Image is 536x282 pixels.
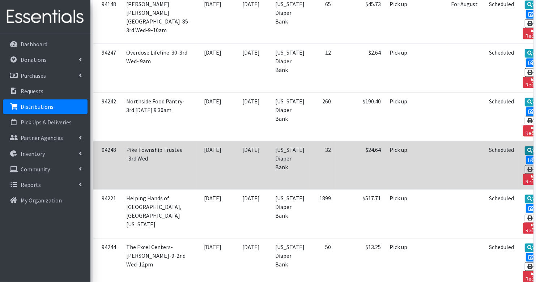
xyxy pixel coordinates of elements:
[3,115,88,129] a: Pick Ups & Deliveries
[309,189,336,238] td: 1899
[485,44,519,92] td: Scheduled
[485,141,519,189] td: Scheduled
[271,92,309,141] td: [US_STATE] Diaper Bank
[3,193,88,208] a: My Organization
[122,44,195,92] td: Overdose Lifeline-30-3rd Wed- 9am
[271,189,309,238] td: [US_STATE] Diaper Bank
[271,44,309,92] td: [US_STATE] Diaper Bank
[21,166,50,173] p: Community
[336,92,386,141] td: $190.40
[195,189,231,238] td: [DATE]
[231,141,271,189] td: [DATE]
[195,92,231,141] td: [DATE]
[386,189,416,238] td: Pick up
[21,119,72,126] p: Pick Ups & Deliveries
[21,181,41,188] p: Reports
[3,178,88,192] a: Reports
[3,37,88,51] a: Dashboard
[3,146,88,161] a: Inventory
[3,162,88,176] a: Community
[271,141,309,189] td: [US_STATE] Diaper Bank
[21,40,47,48] p: Dashboard
[21,72,46,79] p: Purchases
[386,141,416,189] td: Pick up
[93,141,122,189] td: 94248
[309,92,336,141] td: 260
[21,134,63,141] p: Partner Agencies
[93,92,122,141] td: 94242
[122,92,195,141] td: Northside Food Pantry- 3rd [DATE] 9:30am
[21,197,62,204] p: My Organization
[195,44,231,92] td: [DATE]
[336,141,386,189] td: $24.64
[386,44,416,92] td: Pick up
[336,189,386,238] td: $517.71
[122,189,195,238] td: Helping Hands of [GEOGRAPHIC_DATA], [GEOGRAPHIC_DATA] [US_STATE]
[93,189,122,238] td: 94221
[231,92,271,141] td: [DATE]
[485,189,519,238] td: Scheduled
[3,52,88,67] a: Donations
[21,150,45,157] p: Inventory
[231,44,271,92] td: [DATE]
[3,5,88,29] img: HumanEssentials
[3,99,88,114] a: Distributions
[21,56,47,63] p: Donations
[122,141,195,189] td: Pike Township Trustee -3rd Wed
[195,141,231,189] td: [DATE]
[309,44,336,92] td: 12
[3,131,88,145] a: Partner Agencies
[93,44,122,92] td: 94247
[309,141,336,189] td: 32
[386,92,416,141] td: Pick up
[21,87,43,95] p: Requests
[21,103,54,110] p: Distributions
[231,189,271,238] td: [DATE]
[3,84,88,98] a: Requests
[485,92,519,141] td: Scheduled
[3,68,88,83] a: Purchases
[336,44,386,92] td: $2.64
